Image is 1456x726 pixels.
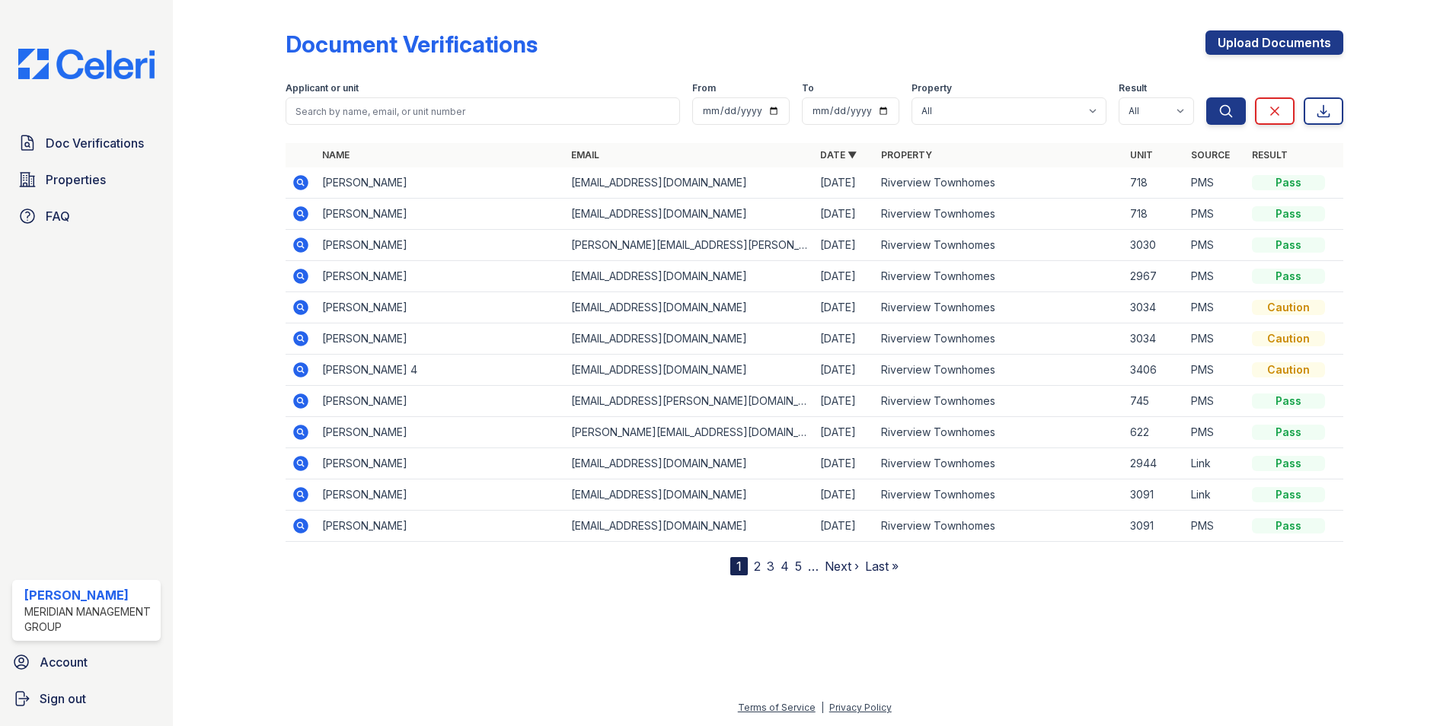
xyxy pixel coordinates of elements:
[875,417,1124,448] td: Riverview Townhomes
[730,557,748,575] div: 1
[875,230,1124,261] td: Riverview Townhomes
[875,167,1124,199] td: Riverview Townhomes
[1185,479,1246,511] td: Link
[692,82,716,94] label: From
[565,292,814,323] td: [EMAIL_ADDRESS][DOMAIN_NAME]
[316,448,565,479] td: [PERSON_NAME]
[46,134,144,152] span: Doc Verifications
[1185,261,1246,292] td: PMS
[814,261,875,292] td: [DATE]
[565,355,814,386] td: [EMAIL_ADDRESS][DOMAIN_NAME]
[814,386,875,417] td: [DATE]
[565,448,814,479] td: [EMAIL_ADDRESS][DOMAIN_NAME]
[316,261,565,292] td: [PERSON_NAME]
[1205,30,1343,55] a: Upload Documents
[1252,362,1325,377] div: Caution
[881,149,932,161] a: Property
[1124,199,1185,230] td: 718
[6,49,167,79] img: CE_Logo_Blue-a8612792a0a2168367f1c8372b55b34899dd931a85d93a1a3d3e32e68fde9ad4.png
[820,149,857,161] a: Date ▼
[1124,355,1185,386] td: 3406
[875,292,1124,323] td: Riverview Townhomes
[316,199,565,230] td: [PERSON_NAME]
[571,149,599,161] a: Email
[1124,167,1185,199] td: 718
[316,167,565,199] td: [PERSON_NAME]
[6,647,167,677] a: Account
[316,386,565,417] td: [PERSON_NAME]
[814,167,875,199] td: [DATE]
[875,355,1124,386] td: Riverview Townhomes
[24,604,155,635] div: Meridian Management Group
[875,386,1124,417] td: Riverview Townhomes
[1252,393,1325,409] div: Pass
[1252,425,1325,440] div: Pass
[875,479,1124,511] td: Riverview Townhomes
[814,511,875,542] td: [DATE]
[40,653,88,671] span: Account
[1191,149,1230,161] a: Source
[875,261,1124,292] td: Riverview Townhomes
[875,448,1124,479] td: Riverview Townhomes
[316,479,565,511] td: [PERSON_NAME]
[316,323,565,355] td: [PERSON_NAME]
[1252,175,1325,190] div: Pass
[795,559,802,574] a: 5
[286,30,538,58] div: Document Verifications
[1252,149,1288,161] a: Result
[565,386,814,417] td: [EMAIL_ADDRESS][PERSON_NAME][DOMAIN_NAME]
[286,82,359,94] label: Applicant or unit
[1185,511,1246,542] td: PMS
[1252,269,1325,284] div: Pass
[40,689,86,708] span: Sign out
[814,355,875,386] td: [DATE]
[565,417,814,448] td: [PERSON_NAME][EMAIL_ADDRESS][DOMAIN_NAME]
[1124,479,1185,511] td: 3091
[565,230,814,261] td: [PERSON_NAME][EMAIL_ADDRESS][PERSON_NAME][DOMAIN_NAME]
[1124,323,1185,355] td: 3034
[1185,199,1246,230] td: PMS
[1252,456,1325,471] div: Pass
[1130,149,1153,161] a: Unit
[814,479,875,511] td: [DATE]
[767,559,774,574] a: 3
[1185,323,1246,355] td: PMS
[12,201,161,231] a: FAQ
[286,97,680,125] input: Search by name, email, or unit number
[825,559,859,574] a: Next ›
[316,230,565,261] td: [PERSON_NAME]
[316,355,565,386] td: [PERSON_NAME] 4
[814,417,875,448] td: [DATE]
[1185,167,1246,199] td: PMS
[1252,487,1325,502] div: Pass
[316,417,565,448] td: [PERSON_NAME]
[754,559,761,574] a: 2
[1252,300,1325,315] div: Caution
[814,448,875,479] td: [DATE]
[808,557,819,575] span: …
[829,702,892,713] a: Privacy Policy
[865,559,899,574] a: Last »
[875,511,1124,542] td: Riverview Townhomes
[1252,237,1325,253] div: Pass
[24,586,155,604] div: [PERSON_NAME]
[875,199,1124,230] td: Riverview Townhomes
[316,292,565,323] td: [PERSON_NAME]
[1119,82,1147,94] label: Result
[802,82,814,94] label: To
[46,170,106,189] span: Properties
[738,702,816,713] a: Terms of Service
[322,149,350,161] a: Name
[912,82,952,94] label: Property
[565,199,814,230] td: [EMAIL_ADDRESS][DOMAIN_NAME]
[565,323,814,355] td: [EMAIL_ADDRESS][DOMAIN_NAME]
[1124,292,1185,323] td: 3034
[1252,518,1325,533] div: Pass
[1124,261,1185,292] td: 2967
[814,323,875,355] td: [DATE]
[1185,292,1246,323] td: PMS
[781,559,789,574] a: 4
[6,683,167,714] a: Sign out
[1124,511,1185,542] td: 3091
